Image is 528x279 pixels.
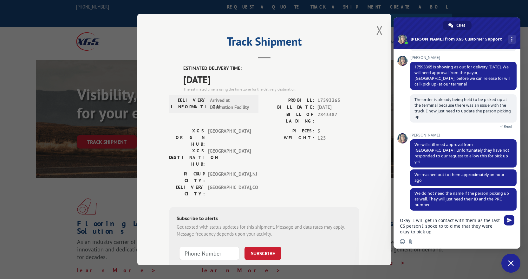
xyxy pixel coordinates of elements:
span: Insert an emoji [400,239,405,244]
textarea: Compose your message... [400,218,500,235]
div: Get texted with status updates for this shipment. Message and data rates may apply. Message frequ... [177,224,352,238]
span: [GEOGRAPHIC_DATA] , CO [208,184,251,197]
span: [PERSON_NAME] [410,133,517,137]
span: [DATE] [317,104,359,111]
input: Phone Number [179,247,239,260]
label: WEIGHT: [264,135,314,142]
span: [GEOGRAPHIC_DATA] , NJ [208,171,251,184]
div: Close chat [501,254,520,273]
span: We reached out to them approximately an hour ago [414,172,505,183]
label: XGS DESTINATION HUB: [169,148,205,168]
span: 3 [317,128,359,135]
div: The estimated time is using the time zone for the delivery destination. [183,86,359,92]
strong: Note: [177,264,188,270]
label: DELIVERY INFORMATION: [171,97,207,111]
h2: Track Shipment [169,37,359,49]
div: More channels [508,35,516,44]
label: BILL OF LADING: [264,111,314,124]
span: Arrived at Destination Facility [210,97,253,111]
span: 125 [317,135,359,142]
label: XGS ORIGIN HUB: [169,128,205,148]
span: We will still need approval from [GEOGRAPHIC_DATA]. Unfortunately they have not responded to our ... [414,142,509,164]
label: PIECES: [264,128,314,135]
div: Subscribe to alerts [177,214,352,224]
label: PICKUP CITY: [169,171,205,184]
span: Send a file [408,239,413,244]
span: 17593365 is showing as out for delivery [DATE]. We will need approval from the payor, [GEOGRAPHIC... [414,64,510,87]
span: The order is already being held to be picked up at the terminal because there was an issue with t... [414,97,511,119]
span: Chat [456,21,465,30]
div: Chat [443,21,472,30]
label: BILL DATE: [264,104,314,111]
span: [GEOGRAPHIC_DATA] [208,148,251,168]
span: [PERSON_NAME] [410,55,517,60]
span: We do not need the name if the person picking up as well. They will just need their ID and the PR... [414,191,509,207]
span: 2843387 [317,111,359,124]
span: 17593365 [317,97,359,104]
span: Read [504,124,512,129]
button: SUBSCRIBE [244,247,281,260]
span: [GEOGRAPHIC_DATA] [208,128,251,148]
label: DELIVERY CITY: [169,184,205,197]
span: Send [504,215,514,225]
label: PROBILL: [264,97,314,104]
span: [DATE] [183,72,359,86]
label: ESTIMATED DELIVERY TIME: [183,65,359,72]
button: Close modal [376,22,383,39]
